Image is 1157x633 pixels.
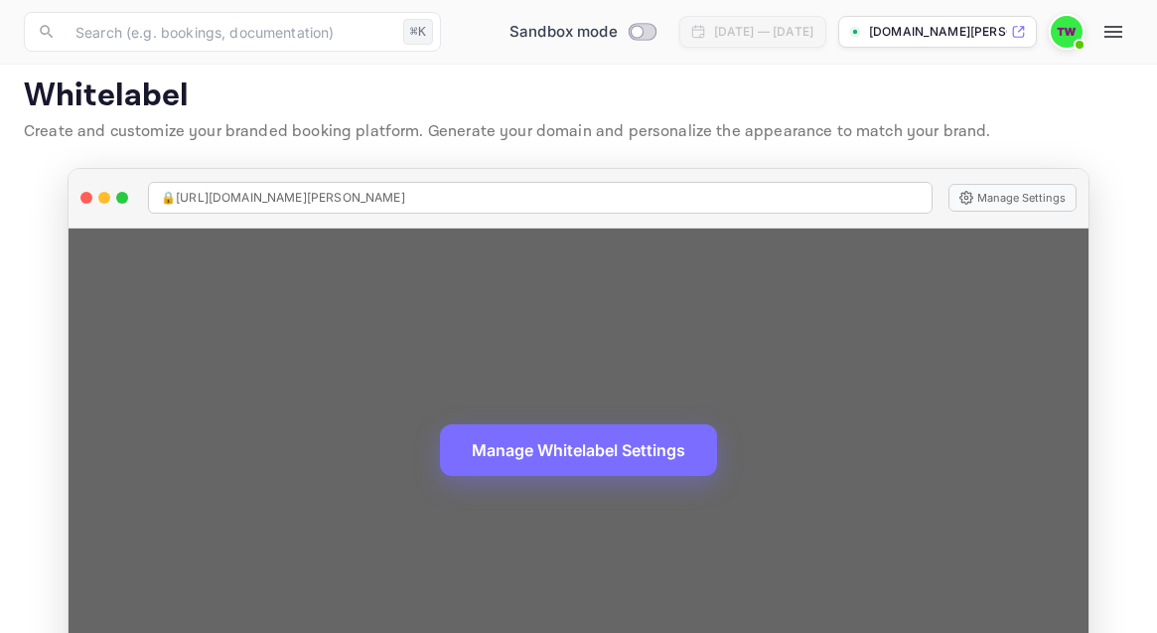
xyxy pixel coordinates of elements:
[502,21,663,44] div: Switch to Production mode
[509,21,618,44] span: Sandbox mode
[64,12,395,52] input: Search (e.g. bookings, documentation)
[714,23,813,41] div: [DATE] — [DATE]
[948,184,1077,212] button: Manage Settings
[24,77,1133,116] p: Whitelabel
[24,120,1133,144] p: Create and customize your branded booking platform. Generate your domain and personalize the appe...
[403,19,433,45] div: ⌘K
[1051,16,1083,48] img: Tse Ping Wong
[440,424,717,476] button: Manage Whitelabel Settings
[869,23,1007,41] p: [DOMAIN_NAME][PERSON_NAME]...
[161,189,405,207] span: 🔒 [URL][DOMAIN_NAME][PERSON_NAME]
